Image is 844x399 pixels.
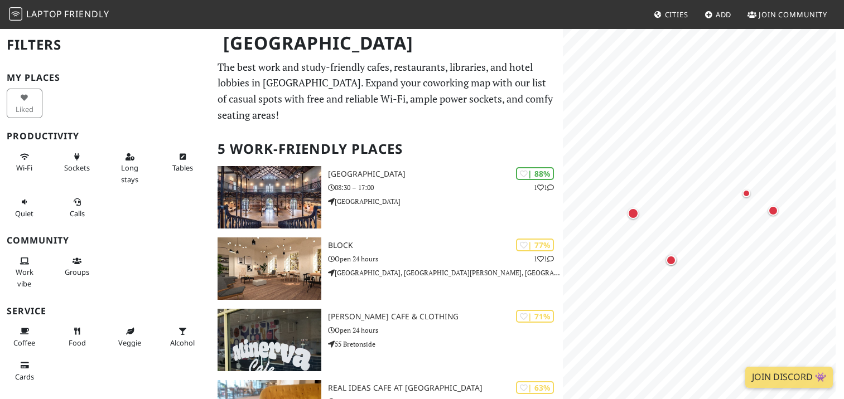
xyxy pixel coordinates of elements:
a: Minerva cafe & clothing | 71% [PERSON_NAME] cafe & clothing Open 24 hours 55 Bretonside [211,309,562,371]
span: Long stays [121,163,138,184]
span: Quiet [15,208,33,218]
p: [GEOGRAPHIC_DATA] [328,196,562,207]
span: People working [16,267,33,288]
a: Market Hall | 88% 11 [GEOGRAPHIC_DATA] 08:30 – 17:00 [GEOGRAPHIC_DATA] [211,166,562,228]
img: BLOCK [218,237,321,300]
img: LaptopFriendly [9,7,22,21]
span: Work-friendly tables [172,163,193,173]
span: Add [716,9,732,20]
span: Group tables [65,267,89,277]
div: | 77% [516,239,554,251]
p: 08:30 – 17:00 [328,182,562,193]
a: Cities [649,4,693,25]
span: Alcohol [170,338,195,348]
img: Minerva cafe & clothing [218,309,321,371]
a: Join Discord 👾 [745,367,833,388]
span: Power sockets [64,163,90,173]
button: Quiet [7,193,42,222]
h3: BLOCK [328,241,562,250]
p: 1 1 [534,254,554,264]
img: Market Hall [218,166,321,228]
span: Friendly [64,8,109,20]
p: 55 Bretonside [328,339,562,349]
button: Tables [165,148,201,177]
h2: Filters [7,28,204,62]
span: Video/audio calls [70,208,85,218]
span: Cities [665,9,688,20]
div: Map marker [740,187,753,200]
button: Alcohol [165,322,201,352]
p: The best work and study-friendly cafes, restaurants, libraries, and hotel lobbies in [GEOGRAPHIC_... [218,59,556,123]
div: Map marker [664,252,679,267]
h3: [PERSON_NAME] cafe & clothing [328,312,562,322]
p: Open 24 hours [328,325,562,335]
button: Veggie [112,322,148,352]
a: BLOCK | 77% 11 BLOCK Open 24 hours [GEOGRAPHIC_DATA], [GEOGRAPHIC_DATA][PERSON_NAME], [GEOGRAPHIC... [211,237,562,300]
button: Calls [60,193,95,222]
div: Map marker [766,203,780,218]
h3: Community [7,235,204,246]
button: Coffee [7,322,42,352]
button: Long stays [112,148,148,188]
h1: [GEOGRAPHIC_DATA] [214,28,560,59]
div: | 71% [516,310,554,323]
a: Add [700,4,736,25]
a: Join Community [743,4,832,25]
div: | 88% [516,167,554,180]
h3: [GEOGRAPHIC_DATA] [328,169,562,179]
span: Food [69,338,86,348]
h3: My Places [7,72,204,83]
p: 1 1 [534,182,554,193]
h2: 5 Work-Friendly Places [218,132,556,166]
h3: Real Ideas Cafe at [GEOGRAPHIC_DATA] [328,383,562,393]
button: Sockets [60,148,95,177]
button: Cards [7,356,42,386]
span: Veggie [118,338,141,348]
button: Food [60,322,95,352]
p: [GEOGRAPHIC_DATA], [GEOGRAPHIC_DATA][PERSON_NAME], [GEOGRAPHIC_DATA] [328,267,562,278]
div: Map marker [625,206,641,221]
button: Wi-Fi [7,148,42,177]
span: Stable Wi-Fi [16,163,32,173]
span: Coffee [13,338,35,348]
button: Work vibe [7,252,42,293]
span: Credit cards [15,372,34,382]
h3: Service [7,306,204,317]
h3: Productivity [7,131,204,142]
span: Join Community [759,9,827,20]
span: Laptop [26,8,62,20]
a: LaptopFriendly LaptopFriendly [9,5,109,25]
button: Groups [60,252,95,281]
p: Open 24 hours [328,254,562,264]
div: Map marker [664,253,678,267]
div: | 63% [516,381,554,394]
